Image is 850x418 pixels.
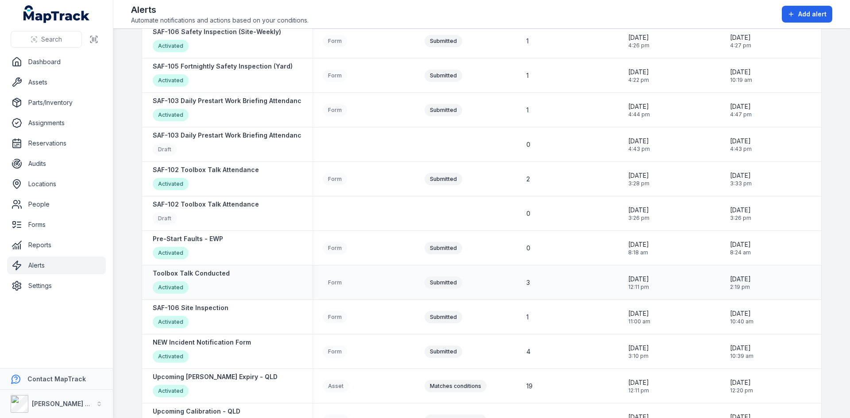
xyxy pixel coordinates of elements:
[425,69,462,82] div: Submitted
[323,345,347,358] div: Form
[323,69,347,82] div: Form
[730,42,751,49] span: 4:27 pm
[27,375,86,383] strong: Contact MapTrack
[7,196,106,213] a: People
[628,344,649,360] time: 8/14/2025, 3:10:36 PM
[628,137,650,146] span: [DATE]
[7,257,106,274] a: Alerts
[730,275,751,291] time: 8/21/2025, 2:19:43 PM
[153,165,259,174] strong: SAF-102 Toolbox Talk Attendance
[425,311,462,323] div: Submitted
[153,131,333,140] strong: SAF-103 Daily Prestart Work Briefing Attendance Register
[628,171,649,187] time: 9/15/2025, 3:28:14 PM
[131,4,309,16] h2: Alerts
[628,102,650,118] time: 9/15/2025, 4:44:50 PM
[628,206,649,215] span: [DATE]
[526,106,529,115] span: 1
[730,111,752,118] span: 4:47 pm
[153,316,189,328] div: Activated
[628,275,649,291] time: 8/21/2025, 12:11:51 PM
[425,380,487,392] div: Matches conditions
[628,180,649,187] span: 3:28 pm
[23,5,90,23] a: MapTrack
[628,240,649,256] time: 9/9/2025, 8:18:54 AM
[153,131,333,158] a: SAF-103 Daily Prestart Work Briefing Attendance RegisterDraft
[153,62,293,71] strong: SAF-105 Fortnightly Safety Inspection (Yard)
[730,240,751,256] time: 9/9/2025, 8:24:22 AM
[153,281,189,294] div: Activated
[7,277,106,295] a: Settings
[730,309,753,318] span: [DATE]
[153,109,189,121] div: Activated
[425,104,462,116] div: Submitted
[730,387,753,394] span: 12:20 pm
[153,303,228,330] a: SAF-106 Site InspectionActivated
[782,6,832,23] button: Add alert
[730,68,752,84] time: 9/17/2025, 10:19:24 AM
[7,155,106,173] a: Audits
[153,200,259,209] strong: SAF-102 Toolbox Talk Attendance
[323,380,349,392] div: Asset
[7,53,106,71] a: Dashboard
[730,215,751,222] span: 3:26 pm
[730,240,751,249] span: [DATE]
[153,269,230,296] a: Toolbox Talk ConductedActivated
[628,68,649,77] span: [DATE]
[730,146,752,153] span: 4:43 pm
[425,345,462,358] div: Submitted
[628,206,649,222] time: 9/15/2025, 3:26:30 PM
[323,173,347,185] div: Form
[7,94,106,111] a: Parts/Inventory
[730,77,752,84] span: 10:19 am
[153,27,281,54] a: SAF-106 Safety Inspection (Site-Weekly)Activated
[153,62,293,89] a: SAF-105 Fortnightly Safety Inspection (Yard)Activated
[628,137,650,153] time: 9/15/2025, 4:43:36 PM
[153,385,189,397] div: Activated
[628,33,649,49] time: 9/16/2025, 4:26:54 PM
[628,249,649,256] span: 8:18 am
[153,27,281,36] strong: SAF-106 Safety Inspection (Site-Weekly)
[628,77,649,84] span: 4:22 pm
[730,137,752,153] time: 9/15/2025, 4:43:36 PM
[730,206,751,222] time: 9/15/2025, 3:26:30 PM
[628,33,649,42] span: [DATE]
[526,347,530,356] span: 4
[7,114,106,132] a: Assignments
[153,338,251,365] a: NEW Incident Notification FormActivated
[7,134,106,152] a: Reservations
[628,215,649,222] span: 3:26 pm
[41,35,62,44] span: Search
[153,234,223,243] strong: Pre-Start Faults - EWP
[730,284,751,291] span: 2:19 pm
[7,73,106,91] a: Assets
[730,33,751,42] span: [DATE]
[526,37,529,46] span: 1
[526,209,530,218] span: 0
[153,96,333,105] strong: SAF-103 Daily Prestart Work Briefing Attendance Register
[628,111,650,118] span: 4:44 pm
[730,33,751,49] time: 9/16/2025, 4:27:28 PM
[798,10,827,19] span: Add alert
[153,372,278,381] strong: Upcoming [PERSON_NAME] Expiry - QLD
[425,276,462,289] div: Submitted
[730,137,752,146] span: [DATE]
[153,303,228,312] strong: SAF-106 Site Inspection
[730,318,753,325] span: 10:40 am
[526,382,533,391] span: 19
[153,74,189,87] div: Activated
[628,42,649,49] span: 4:26 pm
[131,16,309,25] span: Automate notifications and actions based on your conditions.
[323,311,347,323] div: Form
[730,171,752,180] span: [DATE]
[153,165,259,192] a: SAF-102 Toolbox Talk AttendanceActivated
[628,378,649,387] span: [DATE]
[730,378,753,387] span: [DATE]
[153,350,189,363] div: Activated
[32,400,104,407] strong: [PERSON_NAME] Group
[526,244,530,253] span: 0
[153,234,223,261] a: Pre-Start Faults - EWPActivated
[628,353,649,360] span: 3:10 pm
[153,178,189,190] div: Activated
[153,372,278,399] a: Upcoming [PERSON_NAME] Expiry - QLDActivated
[628,275,649,284] span: [DATE]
